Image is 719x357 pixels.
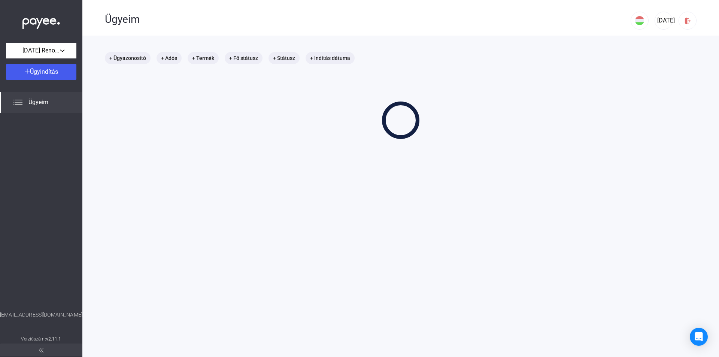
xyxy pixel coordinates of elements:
div: [DATE] [657,16,670,25]
img: arrow-double-left-grey.svg [39,348,43,353]
mat-chip: + Státusz [269,52,300,64]
mat-chip: + Ügyazonosító [105,52,151,64]
button: Ügyindítás [6,64,76,80]
mat-chip: + Termék [188,52,219,64]
button: HU [631,12,649,30]
button: [DATE] [655,12,673,30]
mat-chip: + Adós [157,52,182,64]
img: logout-red [684,17,692,25]
img: white-payee-white-dot.svg [22,14,60,29]
button: logout-red [679,12,697,30]
span: [DATE] Renovation Kft. [22,46,60,55]
button: [DATE] Renovation Kft. [6,43,76,58]
span: Ügyindítás [30,68,58,75]
mat-chip: + Fő státusz [225,52,263,64]
span: Ügyeim [28,98,48,107]
img: list.svg [13,98,22,107]
img: HU [635,16,644,25]
mat-chip: + Indítás dátuma [306,52,355,64]
img: plus-white.svg [25,69,30,74]
strong: v2.11.1 [46,336,61,342]
div: Open Intercom Messenger [690,328,708,346]
div: Ügyeim [105,13,631,26]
